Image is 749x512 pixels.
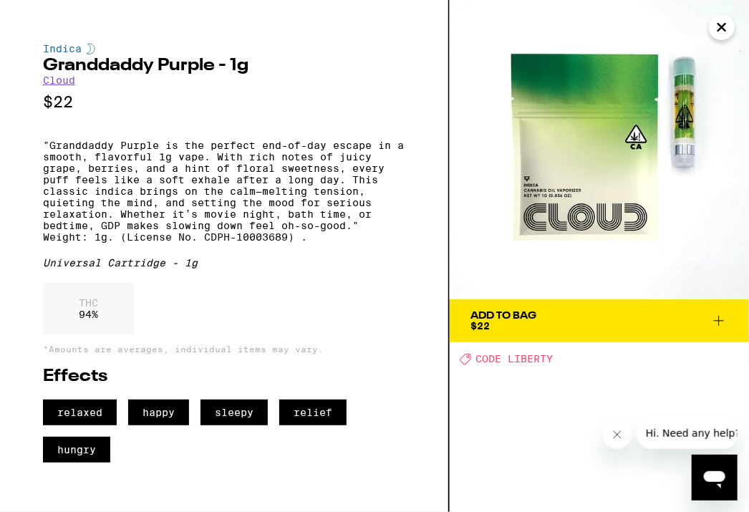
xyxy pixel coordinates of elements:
[43,368,405,385] h2: Effects
[450,299,749,342] button: Add To Bag$22
[43,74,75,86] a: Cloud
[709,14,735,40] button: Close
[637,417,738,449] iframe: Message from company
[471,311,537,321] div: Add To Bag
[43,57,405,74] h2: Granddaddy Purple - 1g
[43,437,110,463] span: hungry
[9,10,103,21] span: Hi. Need any help?
[87,43,95,54] img: indicaColor.svg
[200,400,268,425] span: sleepy
[43,257,405,269] div: Universal Cartridge - 1g
[128,400,189,425] span: happy
[43,43,405,54] div: Indica
[79,297,98,309] p: THC
[471,320,491,332] span: $22
[279,400,347,425] span: relief
[43,283,134,334] div: 94 %
[43,344,405,354] p: *Amounts are averages, individual items may vary.
[43,400,117,425] span: relaxed
[476,354,554,365] span: CODE LIBERTY
[43,140,405,243] p: "Granddaddy Purple is the perfect end-of-day escape in a smooth, flavorful 1g vape. With rich not...
[603,420,632,449] iframe: Close message
[43,93,405,111] p: $22
[692,455,738,501] iframe: Button to launch messaging window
